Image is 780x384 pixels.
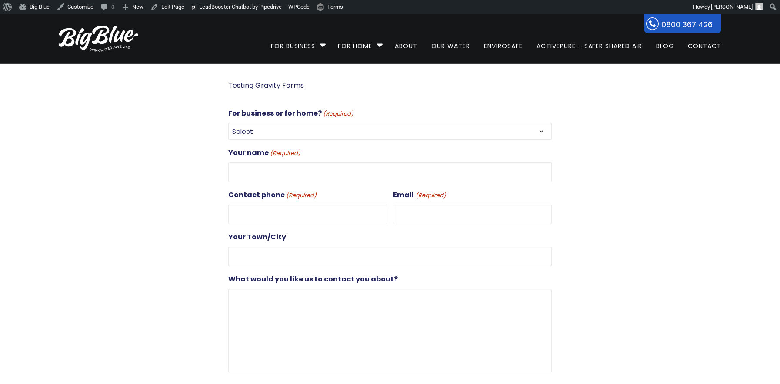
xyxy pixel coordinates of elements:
[650,14,680,70] a: Blog
[389,14,423,70] a: About
[682,14,721,70] a: Contact
[228,147,300,159] label: Your name
[425,14,476,70] a: Our Water
[478,14,529,70] a: EnviroSafe
[415,191,446,201] span: (Required)
[228,79,552,92] p: Testing Gravity Forms
[228,189,317,201] label: Contact phone
[530,14,648,70] a: ActivePure – Safer Shared Air
[59,26,138,52] img: logo
[286,191,317,201] span: (Required)
[332,14,378,70] a: For Home
[228,107,353,119] label: For business or for home?
[270,149,301,159] span: (Required)
[228,273,398,285] label: What would you like us to contact you about?
[191,5,197,10] img: logo.svg
[711,3,753,10] span: [PERSON_NAME]
[393,189,446,201] label: Email
[583,320,768,372] iframe: Chatbot
[323,109,354,119] span: (Required)
[228,231,286,243] label: Your Town/City
[271,14,322,70] a: For Business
